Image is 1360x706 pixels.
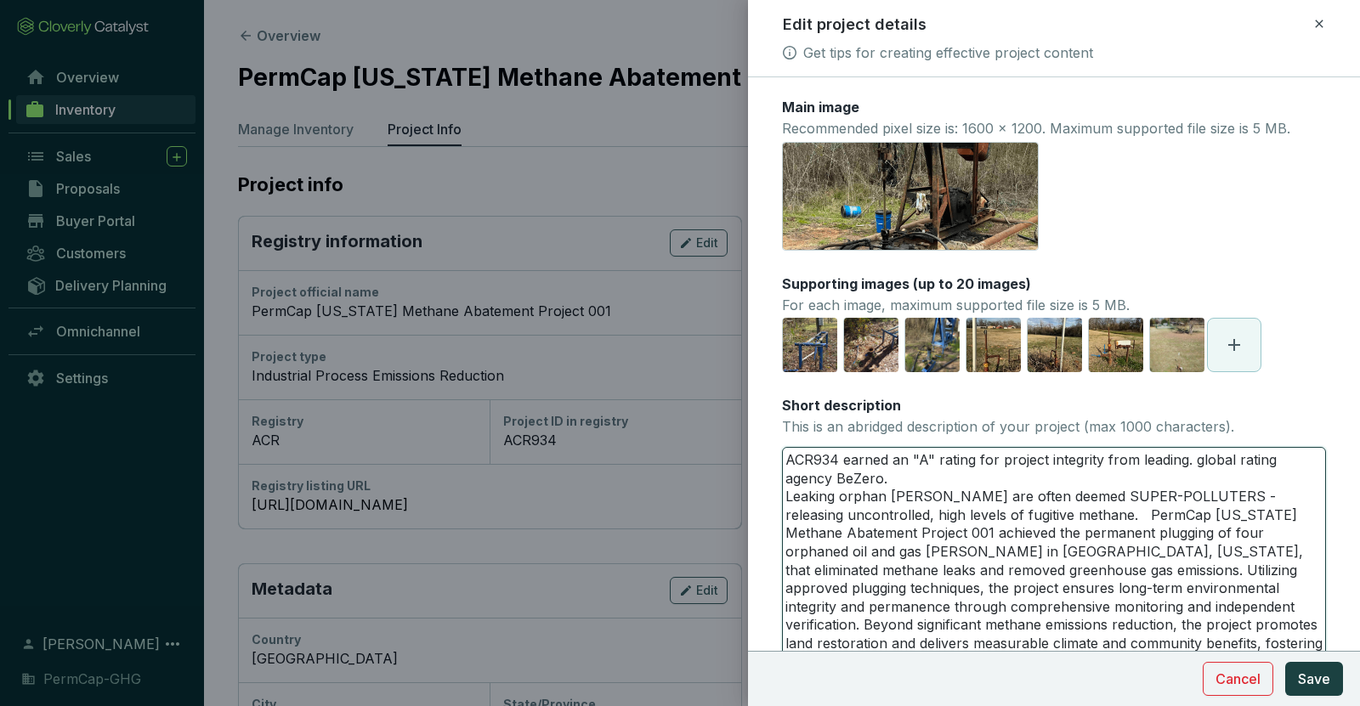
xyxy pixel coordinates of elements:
img: https://imagedelivery.net/OeX1-Pzk5r51De534GGSBA/prod/supply/projects/2a9058d9c97a42cfaa788aaa13e... [783,318,837,372]
button: Cancel [1203,662,1273,696]
label: Main image [782,98,859,116]
label: Supporting images (up to 20 images) [782,274,1031,293]
img: https://imagedelivery.net/OeX1-Pzk5r51De534GGSBA/prod/supply/projects/2a9058d9c97a42cfaa788aaa13e... [966,318,1021,372]
button: Save [1285,662,1343,696]
p: Recommended pixel size is: 1600 x 1200. Maximum supported file size is 5 MB. [782,120,1290,138]
a: Get tips for creating effective project content [803,42,1093,63]
textarea: ACR934 earned an "A" rating for project integrity from leading. global rating agency BeZero. Leak... [783,448,1325,675]
img: https://imagedelivery.net/OeX1-Pzk5r51De534GGSBA/prod/supply/projects/2a9058d9c97a42cfaa788aaa13e... [1150,318,1204,372]
img: https://imagedelivery.net/OeX1-Pzk5r51De534GGSBA/prod/supply/projects/2a9058d9c97a42cfaa788aaa13e... [1028,318,1082,372]
span: Save [1298,669,1330,689]
span: Cancel [1215,669,1261,689]
img: https://imagedelivery.net/OeX1-Pzk5r51De534GGSBA/prod/supply/projects/2a9058d9c97a42cfaa788aaa13e... [844,318,898,372]
img: https://imagedelivery.net/OeX1-Pzk5r51De534GGSBA/prod/supply/projects/2a9058d9c97a42cfaa788aaa13e... [1089,318,1143,372]
label: Short description [782,396,901,415]
p: This is an abridged description of your project (max 1000 characters). [782,418,1234,437]
h2: Edit project details [783,14,926,36]
p: For each image, maximum supported file size is 5 MB. [782,297,1130,315]
img: https://imagedelivery.net/OeX1-Pzk5r51De534GGSBA/prod/supply/projects/2a9058d9c97a42cfaa788aaa13e... [905,318,960,372]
